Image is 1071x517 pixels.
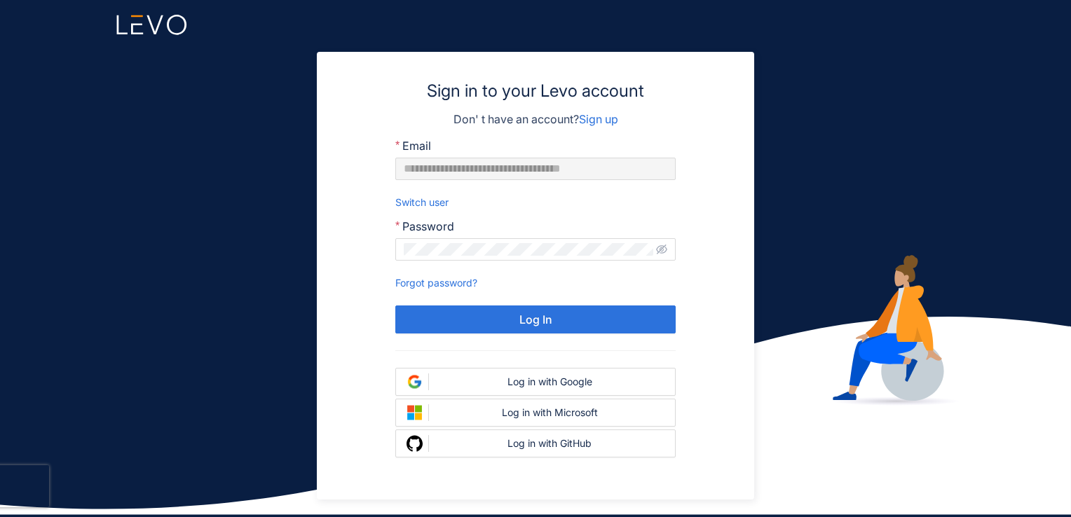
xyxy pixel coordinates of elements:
button: Log in with GitHub [395,429,676,457]
a: Sign up [579,112,618,126]
h3: Sign in to your Levo account [345,80,726,102]
label: Password [395,220,454,233]
div: Log in with Microsoft [435,407,664,418]
a: Switch user [395,196,449,208]
button: Log in with Microsoft [395,399,676,427]
div: Log in with GitHub [435,438,664,449]
input: Email [395,158,676,180]
span: eye-invisible [656,244,667,255]
span: Log In [519,313,552,326]
input: Password [404,243,653,256]
button: Log In [395,305,676,333]
a: Forgot password? [395,277,477,289]
p: Don' t have an account? [345,111,726,127]
label: Email [395,139,431,152]
div: Log in with Google [435,376,664,387]
button: Log in with Google [395,368,676,396]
